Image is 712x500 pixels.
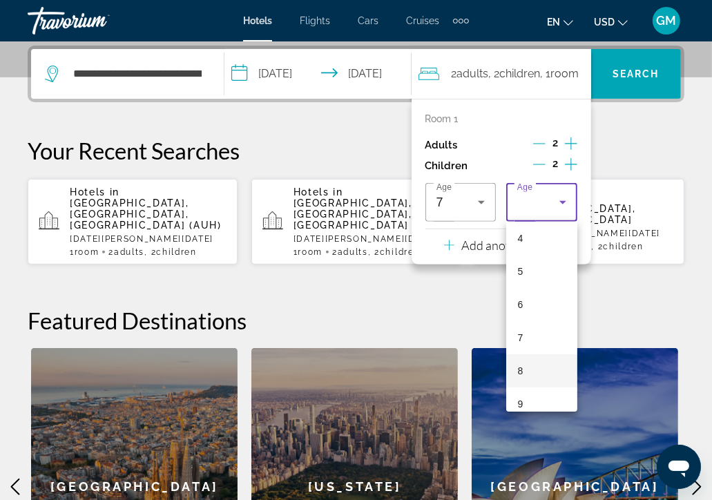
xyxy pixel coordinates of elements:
[657,445,701,489] iframe: Кнопка запуска окна обмена сообщениями
[506,222,577,255] mat-option: 4 years old
[517,396,523,412] span: 9
[506,387,577,421] mat-option: 9 years old
[517,363,523,379] span: 8
[506,288,577,321] mat-option: 6 years old
[517,296,523,313] span: 6
[517,263,523,280] span: 5
[506,354,577,387] mat-option: 8 years old
[517,329,523,346] span: 7
[506,321,577,354] mat-option: 7 years old
[517,230,523,247] span: 4
[506,255,577,288] mat-option: 5 years old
